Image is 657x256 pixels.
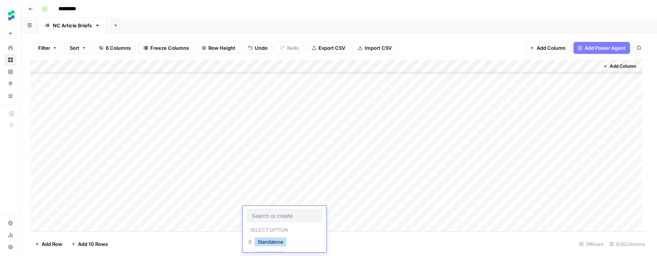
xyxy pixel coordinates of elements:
[353,42,397,54] button: Import CSV
[537,44,566,52] span: Add Column
[33,42,62,54] button: Filter
[243,42,272,54] button: Undo
[65,42,91,54] button: Sort
[30,238,67,250] button: Add Row
[247,225,291,234] p: Select option
[525,42,570,54] button: Add Column
[139,42,194,54] button: Freeze Columns
[208,44,235,52] span: Row Height
[4,66,16,78] a: Insights
[94,42,136,54] button: 6 Columns
[576,238,606,250] div: 19 Rows
[38,44,50,52] span: Filter
[307,42,350,54] button: Export CSV
[287,44,299,52] span: Redo
[4,90,16,102] a: Your Data
[600,61,639,71] button: Add Column
[4,229,16,241] a: Usage
[4,54,16,66] a: Browse
[4,42,16,54] a: Home
[4,9,18,22] img: Ten Speed Logo
[585,44,626,52] span: Add Power Agent
[42,240,62,248] span: Add Row
[247,236,322,249] div: Standalone
[150,44,189,52] span: Freeze Columns
[4,78,16,90] a: Opportunities
[78,240,108,248] span: Add 10 Rows
[319,44,345,52] span: Export CSV
[53,22,92,29] div: NC Article Briefs
[106,44,131,52] span: 6 Columns
[255,44,268,52] span: Undo
[4,241,16,253] button: Help + Support
[4,6,16,25] button: Workspace: Ten Speed
[4,217,16,229] a: Settings
[610,63,636,70] span: Add Column
[197,42,240,54] button: Row Height
[573,42,630,54] button: Add Power Agent
[365,44,392,52] span: Import CSV
[67,238,112,250] button: Add 10 Rows
[252,212,317,219] input: Search or create
[275,42,304,54] button: Redo
[70,44,79,52] span: Sort
[38,18,106,33] a: NC Article Briefs
[606,238,648,250] div: 6/6 Columns
[254,237,286,246] button: Standalone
